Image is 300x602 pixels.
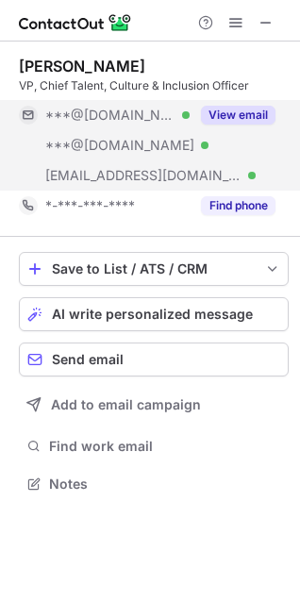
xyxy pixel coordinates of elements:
span: AI write personalized message [52,307,253,322]
span: ***@[DOMAIN_NAME] [45,137,194,154]
button: Reveal Button [201,106,275,125]
button: Reveal Button [201,196,275,215]
span: Find work email [49,438,281,455]
button: Notes [19,471,289,497]
button: save-profile-one-click [19,252,289,286]
button: AI write personalized message [19,297,289,331]
div: [PERSON_NAME] [19,57,145,75]
div: VP, Chief Talent, Culture & Inclusion Officer [19,77,289,94]
span: Notes [49,476,281,493]
span: Add to email campaign [51,397,201,412]
span: [EMAIL_ADDRESS][DOMAIN_NAME] [45,167,242,184]
button: Find work email [19,433,289,460]
img: ContactOut v5.3.10 [19,11,132,34]
button: Add to email campaign [19,388,289,422]
span: ***@[DOMAIN_NAME] [45,107,175,124]
span: Send email [52,352,124,367]
div: Save to List / ATS / CRM [52,261,256,276]
button: Send email [19,343,289,376]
